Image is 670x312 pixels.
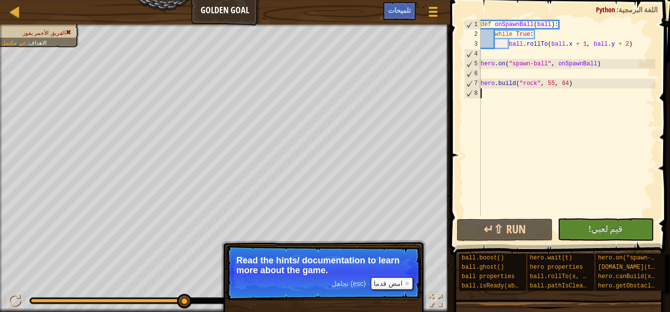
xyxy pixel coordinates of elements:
span: : [26,39,29,46]
div: 2 [464,29,481,39]
button: Run ⇧↵ [457,219,553,241]
span: ball.rollTo(x, y) [530,273,590,280]
span: تلميحات [388,5,411,15]
span: الاهداف [29,39,47,46]
span: ball.pathIsClear(x, y) [530,283,607,289]
span: hero.wait(t) [530,255,572,261]
button: Ctrl + P: لعب [5,292,25,312]
span: اللغة البرمجية [618,5,658,14]
span: ball properties [462,273,515,280]
span: ball.boost() [462,255,504,261]
div: 1 [464,20,481,29]
span: غير مكتمل [1,39,26,46]
div: 7 [464,79,481,88]
span: : [615,5,618,14]
span: Python [596,5,615,14]
span: تجاهل (esc) [332,280,366,287]
div: 6 [464,69,481,79]
div: 5 [464,59,481,69]
button: امض قدما [371,277,413,290]
p: Read the hints/ documentation to learn more about the game. [236,255,411,275]
div: 8 [464,88,481,98]
div: 4 [464,49,481,59]
span: ball.isReady(ability) [462,283,536,289]
span: الفريق الأحمر يفوز. [22,29,66,36]
span: قيم لعبي! [589,223,622,235]
li: JPGred يفوز. [1,29,73,37]
span: ball.ghost() [462,264,504,271]
button: قيم لعبي! [558,218,654,241]
span: hero properties [530,264,583,271]
button: شوت كيد كوميري [421,2,445,25]
div: 3 [464,39,481,49]
span: hero.canBuild(x, y) [598,273,665,280]
button: سعرة العرض الطرفية [426,292,445,312]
